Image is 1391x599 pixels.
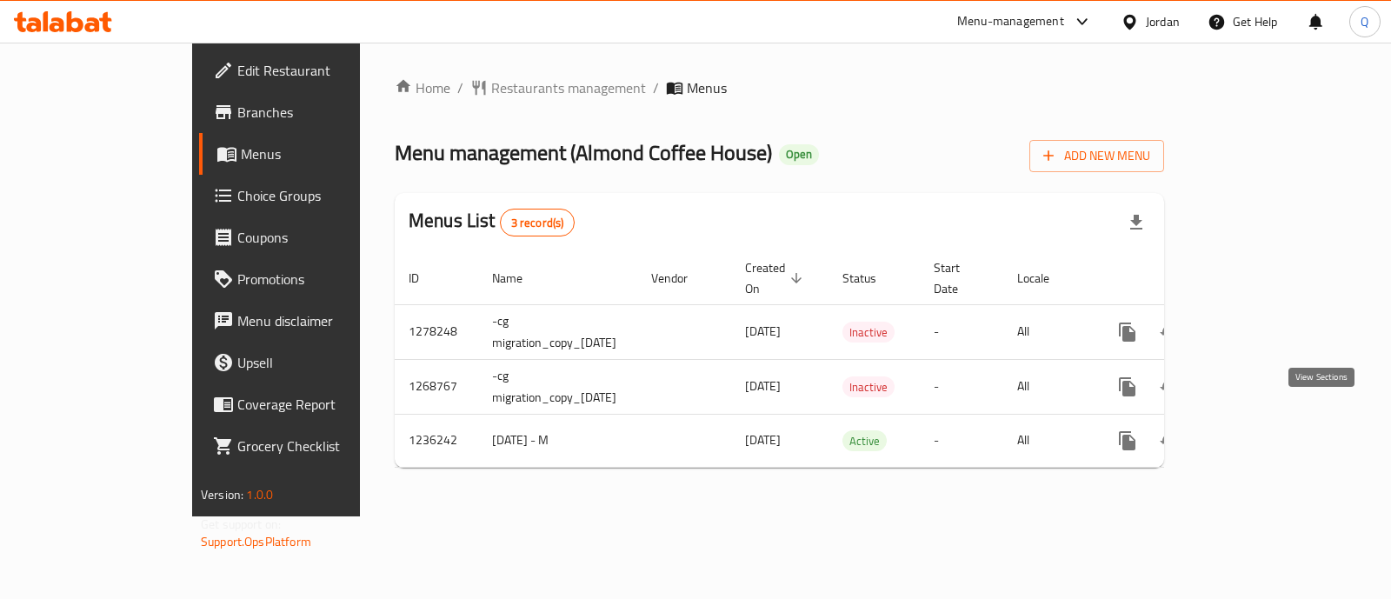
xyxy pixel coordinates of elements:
[842,377,895,397] span: Inactive
[687,77,727,98] span: Menus
[1093,252,1288,305] th: Actions
[653,77,659,98] li: /
[237,60,410,81] span: Edit Restaurant
[1148,366,1190,408] button: Change Status
[199,50,424,91] a: Edit Restaurant
[1017,268,1072,289] span: Locale
[1043,145,1150,167] span: Add New Menu
[1003,359,1093,414] td: All
[409,268,442,289] span: ID
[237,310,410,331] span: Menu disclaimer
[745,429,781,451] span: [DATE]
[237,394,410,415] span: Coverage Report
[842,376,895,397] div: Inactive
[470,77,646,98] a: Restaurants management
[651,268,710,289] span: Vendor
[395,359,478,414] td: 1268767
[842,430,887,451] div: Active
[199,300,424,342] a: Menu disclaimer
[779,144,819,165] div: Open
[1146,12,1180,31] div: Jordan
[237,185,410,206] span: Choice Groups
[1003,414,1093,467] td: All
[199,133,424,175] a: Menus
[745,320,781,343] span: [DATE]
[237,269,410,290] span: Promotions
[745,257,808,299] span: Created On
[491,77,646,98] span: Restaurants management
[478,304,637,359] td: -cg migration_copy_[DATE]
[1029,140,1164,172] button: Add New Menu
[842,431,887,451] span: Active
[1107,420,1148,462] button: more
[237,102,410,123] span: Branches
[745,375,781,397] span: [DATE]
[201,483,243,506] span: Version:
[920,304,1003,359] td: -
[501,215,575,231] span: 3 record(s)
[201,513,281,536] span: Get support on:
[957,11,1064,32] div: Menu-management
[237,436,410,456] span: Grocery Checklist
[779,147,819,162] span: Open
[395,414,478,467] td: 1236242
[1107,366,1148,408] button: more
[246,483,273,506] span: 1.0.0
[457,77,463,98] li: /
[409,208,575,236] h2: Menus List
[395,304,478,359] td: 1278248
[241,143,410,164] span: Menus
[478,414,637,467] td: [DATE] - M
[842,268,899,289] span: Status
[237,352,410,373] span: Upsell
[199,383,424,425] a: Coverage Report
[237,227,410,248] span: Coupons
[1361,12,1368,31] span: Q
[201,530,311,553] a: Support.OpsPlatform
[395,133,772,172] span: Menu management ( Almond Coffee House )
[920,359,1003,414] td: -
[1115,202,1157,243] div: Export file
[1148,420,1190,462] button: Change Status
[934,257,982,299] span: Start Date
[395,252,1288,468] table: enhanced table
[1107,311,1148,353] button: more
[1003,304,1093,359] td: All
[842,323,895,343] span: Inactive
[920,414,1003,467] td: -
[1148,311,1190,353] button: Change Status
[199,91,424,133] a: Branches
[478,359,637,414] td: -cg migration_copy_[DATE]
[500,209,576,236] div: Total records count
[199,425,424,467] a: Grocery Checklist
[395,77,1164,98] nav: breadcrumb
[199,175,424,216] a: Choice Groups
[492,268,545,289] span: Name
[199,258,424,300] a: Promotions
[199,342,424,383] a: Upsell
[199,216,424,258] a: Coupons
